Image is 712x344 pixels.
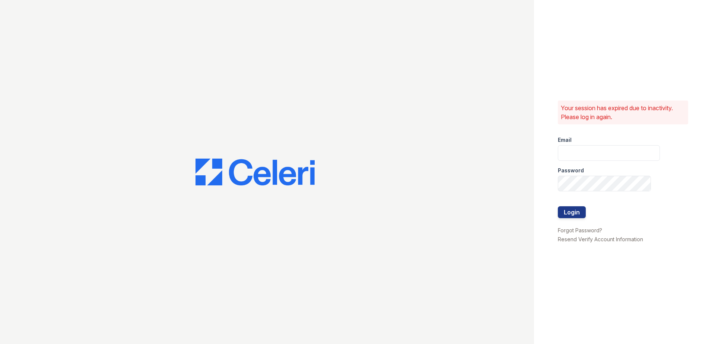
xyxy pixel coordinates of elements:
[558,236,643,242] a: Resend Verify Account Information
[558,167,584,174] label: Password
[558,206,586,218] button: Login
[196,159,315,185] img: CE_Logo_Blue-a8612792a0a2168367f1c8372b55b34899dd931a85d93a1a3d3e32e68fde9ad4.png
[558,136,572,144] label: Email
[561,103,685,121] p: Your session has expired due to inactivity. Please log in again.
[558,227,602,233] a: Forgot Password?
